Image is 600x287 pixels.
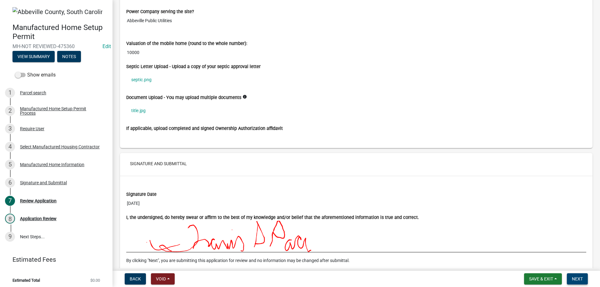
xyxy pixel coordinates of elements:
[125,158,192,169] button: Signature and Submittal
[5,124,15,134] div: 3
[20,162,84,167] div: Manufactured Home Information
[12,51,55,62] button: View Summary
[572,276,583,281] span: Next
[5,106,15,116] div: 2
[20,106,102,115] div: Manufactured Home Setup Permit Process
[102,43,111,49] wm-modal-confirm: Edit Application Number
[102,43,111,49] a: Edit
[20,145,100,149] div: Select Manufactured Housing Contractor
[5,88,15,98] div: 1
[5,214,15,224] div: 8
[5,232,15,242] div: 9
[151,273,175,285] button: Void
[126,65,261,69] label: Septic Letter Upload - Upload a copy of your septic approval letter
[12,278,40,282] span: Estimated Total
[57,51,81,62] button: Notes
[126,103,586,118] a: title.jpg
[90,278,100,282] span: $0.00
[126,215,419,220] label: I, the undersigned, do hereby swear or affirm to the best of my knowledge and/or belief that the ...
[126,192,157,197] label: Signature Date
[5,253,102,266] a: Estimated Fees
[20,199,57,203] div: Review Application
[20,126,44,131] div: Require User
[20,91,46,95] div: Parcel search
[20,216,57,221] div: Application Review
[126,257,586,264] p: By clicking "Next", you are submitting this application for review and no information may be chan...
[12,55,55,60] wm-modal-confirm: Summary
[5,196,15,206] div: 7
[126,42,247,46] label: Valuation of the mobile home (round to the whole number):
[242,95,247,99] i: info
[57,55,81,60] wm-modal-confirm: Notes
[5,178,15,188] div: 6
[20,181,67,185] div: Signature and Submittal
[126,96,241,100] label: Document Upload - You may upload multiple documents
[126,10,194,14] label: Power Company serving the site?
[156,276,166,281] span: Void
[125,273,146,285] button: Back
[126,126,283,131] label: If applicable, upload completed and signed Ownership Authorization affidavit
[12,23,107,41] h4: Manufactured Home Setup Permit
[5,160,15,170] div: 5
[12,7,102,17] img: Abbeville County, South Carolina
[524,273,562,285] button: Save & Exit
[567,273,588,285] button: Next
[529,276,553,281] span: Save & Exit
[126,221,450,252] img: AAAAAASUVORK5CYII=
[15,71,56,79] label: Show emails
[12,43,100,49] span: MH-NOT REVIEWED-475360
[5,142,15,152] div: 4
[126,72,586,87] a: septic.png
[130,276,141,281] span: Back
